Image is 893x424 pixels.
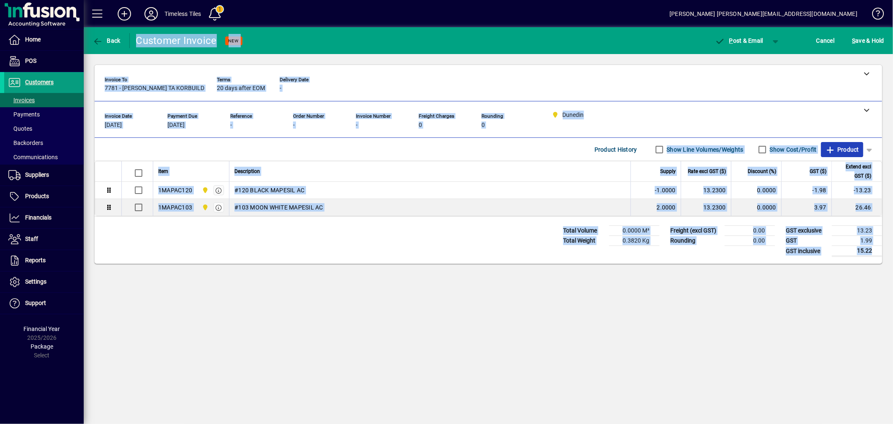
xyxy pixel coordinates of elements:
[25,235,38,242] span: Staff
[105,85,204,92] span: 7781 - [PERSON_NAME] TA KORBUILD
[666,226,725,236] td: Freight (excl GST)
[831,182,882,199] td: -13.23
[715,37,763,44] span: ost & Email
[609,226,659,236] td: 0.0000 M³
[852,37,855,44] span: S
[731,182,781,199] td: 0.0000
[832,246,882,256] td: 15.22
[725,236,775,246] td: 0.00
[280,85,281,92] span: -
[816,34,835,47] span: Cancel
[8,154,58,160] span: Communications
[729,37,733,44] span: P
[4,229,84,250] a: Staff
[111,6,138,21] button: Add
[200,186,209,195] span: Dunedin
[25,193,49,199] span: Products
[850,33,886,48] button: Save & Hold
[105,122,122,129] span: [DATE]
[4,165,84,186] a: Suppliers
[136,34,217,47] div: Customer Invoice
[8,111,40,118] span: Payments
[84,33,130,48] app-page-header-button: Back
[781,182,831,199] td: -1.98
[768,145,817,154] label: Show Cost/Profit
[234,203,323,212] span: #103 MOON WHITE MAPESIL AC
[217,85,265,92] span: 20 days after EOM
[293,122,295,129] span: -
[686,203,726,212] div: 13.2300
[234,186,304,194] span: #120 BLACK MAPESIL AC
[165,7,201,21] div: Timeless Tiles
[25,257,46,264] span: Reports
[831,199,882,216] td: 26.46
[781,199,831,216] td: 3.97
[559,236,609,246] td: Total Weight
[669,7,857,21] div: [PERSON_NAME] [PERSON_NAME][EMAIL_ADDRESS][DOMAIN_NAME]
[4,250,84,271] a: Reports
[657,203,676,212] span: 2.0000
[660,167,676,176] span: Supply
[8,140,43,146] span: Backorders
[591,142,641,157] button: Product History
[25,79,54,85] span: Customers
[158,203,192,212] div: 1MAPAC103
[4,29,84,50] a: Home
[4,107,84,122] a: Payments
[4,93,84,107] a: Invoices
[419,122,422,129] span: 0
[229,38,239,44] span: NEW
[852,34,884,47] span: ave & Hold
[4,207,84,228] a: Financials
[731,199,781,216] td: 0.0000
[4,271,84,292] a: Settings
[8,125,32,132] span: Quotes
[8,97,35,103] span: Invoices
[4,136,84,150] a: Backorders
[24,326,60,332] span: Financial Year
[688,167,726,176] span: Rate excl GST ($)
[138,6,165,21] button: Profile
[782,226,832,236] td: GST exclusive
[158,167,168,176] span: Item
[686,186,726,194] div: 13.2300
[866,2,883,29] a: Knowledge Base
[559,226,609,236] td: Total Volume
[710,33,767,48] button: Post & Email
[832,226,882,236] td: 13.23
[4,293,84,314] a: Support
[4,150,84,164] a: Communications
[25,300,46,306] span: Support
[481,122,485,129] span: 0
[90,33,123,48] button: Back
[25,278,46,285] span: Settings
[167,122,185,129] span: [DATE]
[25,57,36,64] span: POS
[725,226,775,236] td: 0.00
[666,236,725,246] td: Rounding
[810,167,826,176] span: GST ($)
[356,122,358,129] span: -
[782,236,832,246] td: GST
[832,236,882,246] td: 1.99
[25,214,51,221] span: Financials
[837,162,871,181] span: Extend excl GST ($)
[594,143,637,156] span: Product History
[782,246,832,256] td: GST inclusive
[748,167,776,176] span: Discount (%)
[234,167,260,176] span: Description
[25,36,41,43] span: Home
[93,37,121,44] span: Back
[665,145,744,154] label: Show Line Volumes/Weights
[821,142,863,157] button: Product
[655,186,676,194] span: -1.0000
[200,203,209,212] span: Dunedin
[814,33,837,48] button: Cancel
[230,122,232,129] span: -
[31,343,53,350] span: Package
[25,171,49,178] span: Suppliers
[609,236,659,246] td: 0.3820 Kg
[4,51,84,72] a: POS
[158,186,192,194] div: 1MAPAC120
[4,186,84,207] a: Products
